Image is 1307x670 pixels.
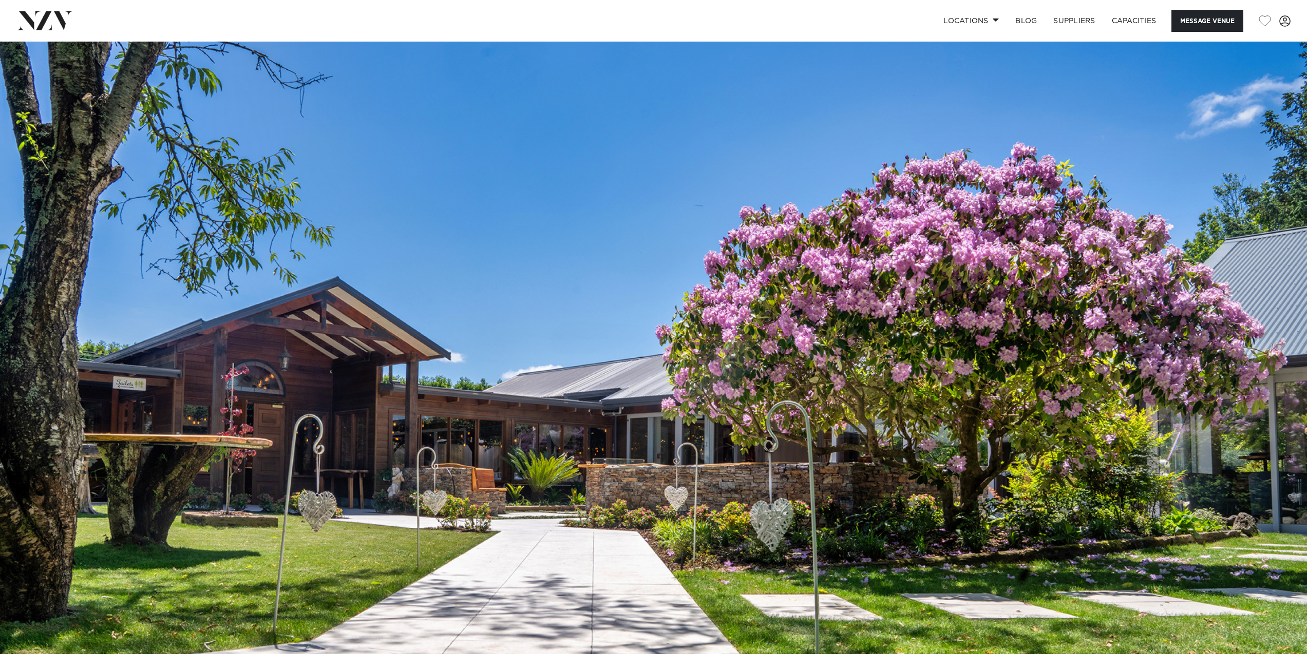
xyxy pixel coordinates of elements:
a: Capacities [1104,10,1165,32]
a: BLOG [1007,10,1045,32]
a: SUPPLIERS [1045,10,1103,32]
img: nzv-logo.png [16,11,72,30]
a: Locations [935,10,1007,32]
button: Message Venue [1171,10,1243,32]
